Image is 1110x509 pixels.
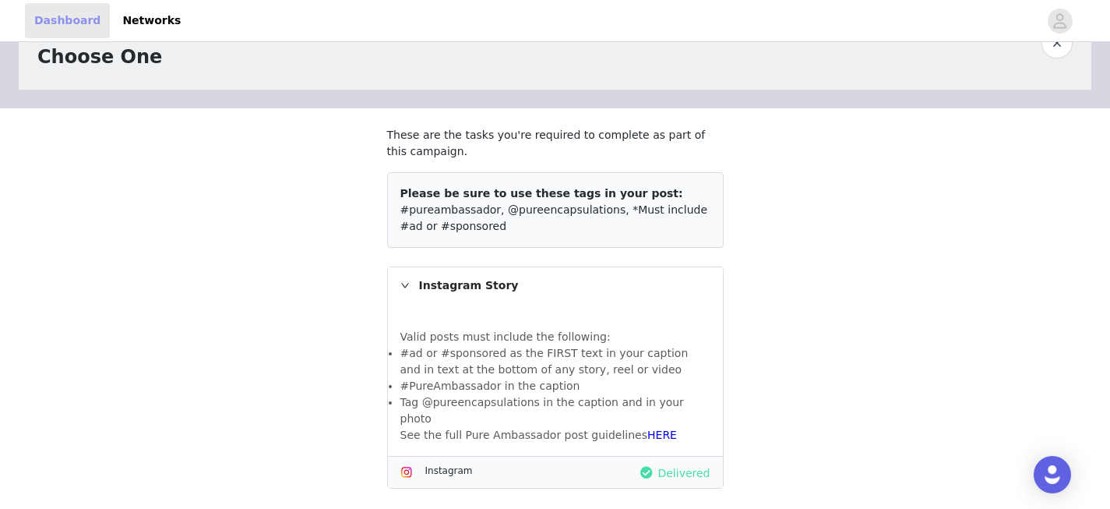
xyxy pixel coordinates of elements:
[400,345,710,378] li: #ad or #sponsored as the FIRST text in your caption and in text at the bottom of any story, reel ...
[657,467,710,479] span: Delivered
[400,466,413,479] img: Instagram Icon
[400,281,410,290] i: icon: right
[1034,456,1071,493] div: Open Intercom Messenger
[1052,9,1067,34] div: avatar
[425,465,473,476] span: Instagram
[25,3,110,38] a: Dashboard
[400,394,710,427] li: Tag @pureencapsulations in the caption and in your photo
[647,429,677,441] a: HERE
[400,427,710,444] p: See the full Pure Ambassador post guidelines
[400,203,708,232] span: #pureambassador, @pureencapsulations, *Must include #ad or #sponsored
[400,378,710,394] li: #PureAmbassador in the caption
[37,43,162,71] h1: Choose One
[400,187,683,200] span: Please be sure to use these tags in your post:
[113,3,190,38] a: Networks
[388,267,723,303] div: icon: rightInstagram Story
[400,329,710,345] p: Valid posts must include the following:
